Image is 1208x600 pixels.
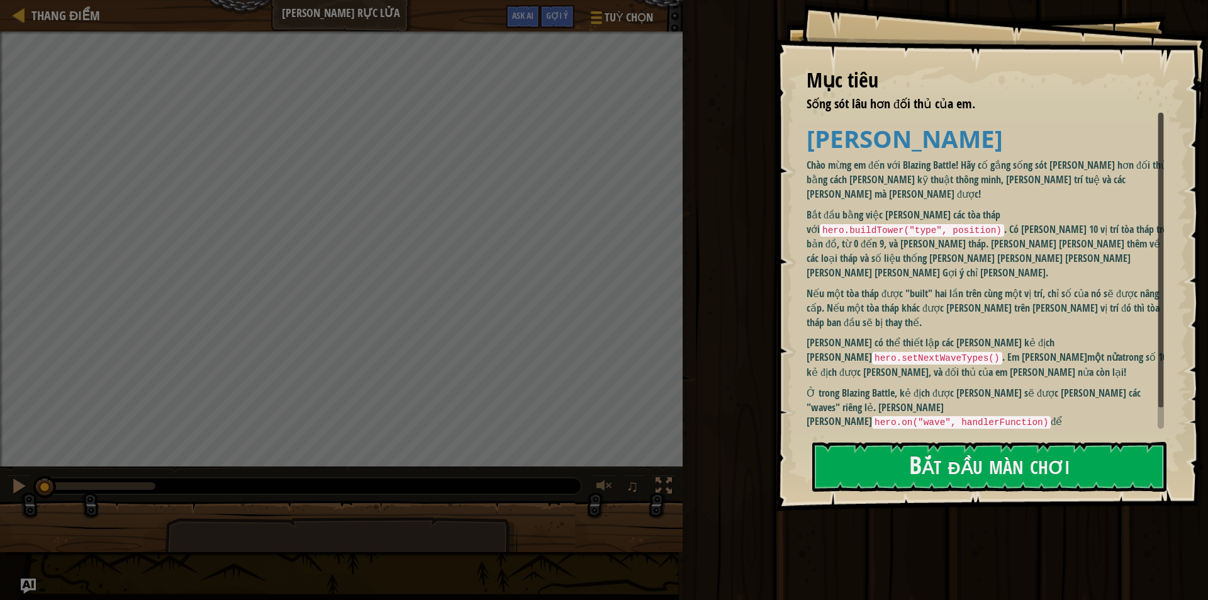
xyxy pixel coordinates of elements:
a: Thang điểm [25,7,100,24]
div: Mục tiêu [807,66,1164,95]
button: Ask AI [506,5,540,28]
p: Nếu một tòa tháp được "built" hai lần trên cùng một vị trí, chỉ số của nó sẽ được nâng cấp. Nếu m... [807,286,1173,330]
span: Sống sót lâu hơn đối thủ của em. [807,95,975,112]
span: Ask AI [512,9,534,21]
strong: một nửa [1087,350,1122,364]
button: Tuỳ chọn [581,5,661,35]
p: Chào mừng em đến với Blazing Battle! Hãy cố gắng sống sót [PERSON_NAME] hơn đối thủ bằng cách [PE... [807,158,1173,201]
p: Bắt đầu bằng việc [PERSON_NAME] các tòa tháp với . Có [PERSON_NAME] 10 vị trí tòa tháp trên bản đ... [807,208,1173,280]
p: [PERSON_NAME] có thể thiết lập các [PERSON_NAME] kẻ địch [PERSON_NAME] . Em [PERSON_NAME] trong s... [807,336,1173,379]
button: ♫ [624,475,645,501]
code: hero.setNextWaveTypes() [872,352,1002,365]
button: Ask AI [21,579,36,594]
code: hero.buildTower("type", position) [820,224,1004,237]
li: Sống sót lâu hơn đối thủ của em. [791,95,1161,113]
button: Bật tắt chế độ toàn màn hình [651,475,676,501]
span: ♫ [626,477,639,495]
h1: [PERSON_NAME] [807,125,1173,152]
button: Bắt đầu màn chơi [812,442,1166,492]
span: Tuỳ chọn [605,9,653,26]
p: Ở trong Blazing Battle, kẻ địch được [PERSON_NAME] sẽ được [PERSON_NAME] các "waves" riêng lẻ. [P... [807,386,1173,459]
span: Thang điểm [31,7,100,24]
button: Ctrl + P: Pause [6,475,31,501]
code: hero.on("wave", handlerFunction) [872,416,1051,429]
span: Gợi ý [546,9,568,21]
button: Tùy chỉnh âm lượng [592,475,617,501]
